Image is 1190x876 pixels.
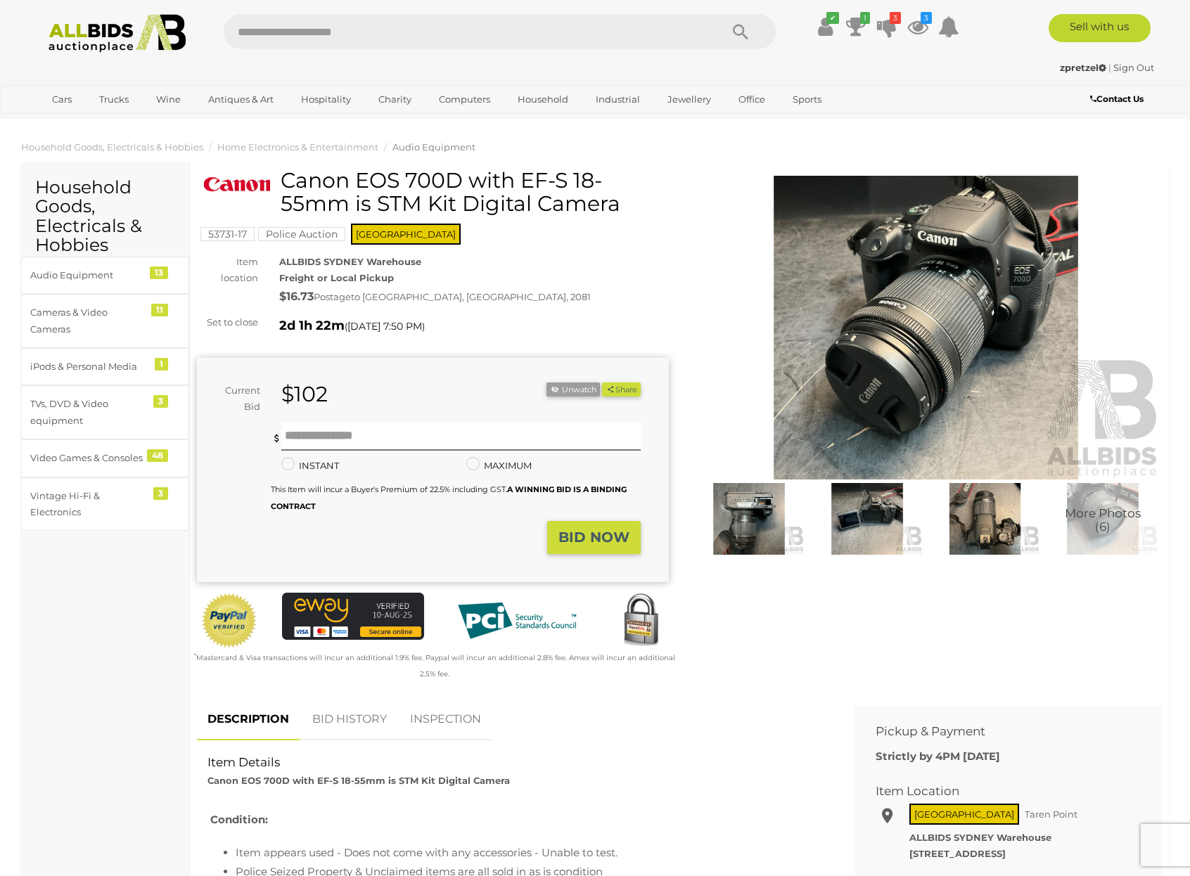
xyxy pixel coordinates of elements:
img: eWAY Payment Gateway [282,593,424,640]
a: BID HISTORY [302,699,397,740]
div: Postage [279,287,669,307]
span: [GEOGRAPHIC_DATA] [909,804,1019,825]
a: 3 [907,14,928,39]
div: 11 [151,304,168,316]
a: [GEOGRAPHIC_DATA] [43,111,161,134]
a: Sell with us [1049,14,1151,42]
a: Wine [147,88,190,111]
img: PCI DSS compliant [447,593,587,649]
a: DESCRIPTION [197,699,300,740]
div: Cameras & Video Cameras [30,304,146,337]
a: zpretzel [1060,62,1108,73]
div: 3 [153,487,168,500]
button: Search [705,14,776,49]
li: Unwatch this item [546,382,600,397]
div: 48 [147,449,168,462]
a: Hospitality [292,88,360,111]
a: INSPECTION [399,699,492,740]
strong: 2d 1h 22m [279,318,345,333]
span: More Photos (6) [1065,507,1141,533]
strong: $16.73 [279,290,314,303]
button: Share [602,382,641,397]
a: More Photos(6) [1047,483,1158,555]
a: Police Auction [258,228,345,240]
img: Canon EOS 700D with EF-S 18-55mm is STM Kit Digital Camera [204,172,270,197]
div: TVs, DVD & Video equipment [30,396,146,429]
label: MAXIMUM [466,458,532,474]
a: Computers [430,88,499,111]
a: Trucks [90,88,138,111]
div: Set to close [186,314,269,330]
a: Cameras & Video Cameras 11 [21,294,189,348]
a: Sign Out [1113,62,1154,73]
strong: BID NOW [558,529,629,546]
a: Cars [43,88,81,111]
a: Video Games & Consoles 48 [21,439,189,477]
li: Item appears used - Does not come with any accessories - Unable to test. [236,843,823,862]
i: 1 [860,12,870,24]
span: | [1108,62,1111,73]
a: Household [508,88,577,111]
span: to [GEOGRAPHIC_DATA], [GEOGRAPHIC_DATA], 2081 [351,291,591,302]
span: ( ) [345,321,425,332]
div: Audio Equipment [30,267,146,283]
h2: Item Location [876,785,1120,798]
div: 1 [155,358,168,371]
img: Allbids.com.au [41,14,193,53]
h2: Household Goods, Electricals & Hobbies [35,178,175,255]
a: TVs, DVD & Video equipment 3 [21,385,189,439]
img: Official PayPal Seal [200,593,258,649]
strong: [STREET_ADDRESS] [909,848,1006,859]
h2: Item Details [207,756,823,769]
strong: ALLBIDS SYDNEY Warehouse [909,832,1051,843]
a: Jewellery [658,88,720,111]
mark: 53731-17 [200,227,255,241]
button: BID NOW [547,521,641,554]
a: Office [729,88,774,111]
img: Secured by Rapid SSL [613,593,669,649]
a: Industrial [587,88,649,111]
i: 3 [921,12,932,24]
a: Sports [783,88,831,111]
b: Strictly by 4PM [DATE] [876,749,1000,763]
i: 3 [890,12,901,24]
a: 3 [876,14,897,39]
div: iPods & Personal Media [30,359,146,375]
a: Audio Equipment 13 [21,257,189,294]
label: INSTANT [281,458,339,474]
span: [DATE] 7:50 PM [347,320,422,333]
button: Unwatch [546,382,600,397]
img: Canon EOS 700D with EF-S 18-55mm is STM Kit Digital Camera [812,483,923,555]
img: Canon EOS 700D with EF-S 18-55mm is STM Kit Digital Camera [693,483,805,555]
a: iPods & Personal Media 1 [21,348,189,385]
mark: Police Auction [258,227,345,241]
b: A WINNING BID IS A BINDING CONTRACT [271,484,627,510]
small: Mastercard & Visa transactions will incur an additional 1.9% fee. Paypal will incur an additional... [194,653,675,678]
strong: $102 [281,381,328,407]
a: Contact Us [1090,91,1147,107]
span: Taren Point [1021,805,1081,823]
a: 53731-17 [200,228,255,240]
img: Canon EOS 700D with EF-S 18-55mm is STM Kit Digital Camera [690,176,1162,479]
small: This Item will incur a Buyer's Premium of 22.5% including GST. [271,484,627,510]
a: Household Goods, Electricals & Hobbies [21,141,203,153]
a: 1 [845,14,866,39]
a: Audio Equipment [392,141,475,153]
strong: Freight or Local Pickup [279,272,394,283]
b: Condition: [210,813,268,826]
div: Item location [186,254,269,287]
img: Canon EOS 700D with EF-S 18-55mm is STM Kit Digital Camera [1047,483,1158,555]
div: Current Bid [197,382,271,416]
a: Antiques & Art [199,88,283,111]
span: [GEOGRAPHIC_DATA] [351,224,461,245]
a: Charity [369,88,421,111]
strong: ALLBIDS SYDNEY Warehouse [279,256,421,267]
b: Contact Us [1090,94,1144,104]
img: Canon EOS 700D with EF-S 18-55mm is STM Kit Digital Camera [930,483,1041,555]
a: Home Electronics & Entertainment [217,141,378,153]
div: Vintage Hi-Fi & Electronics [30,488,146,521]
div: 3 [153,395,168,408]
